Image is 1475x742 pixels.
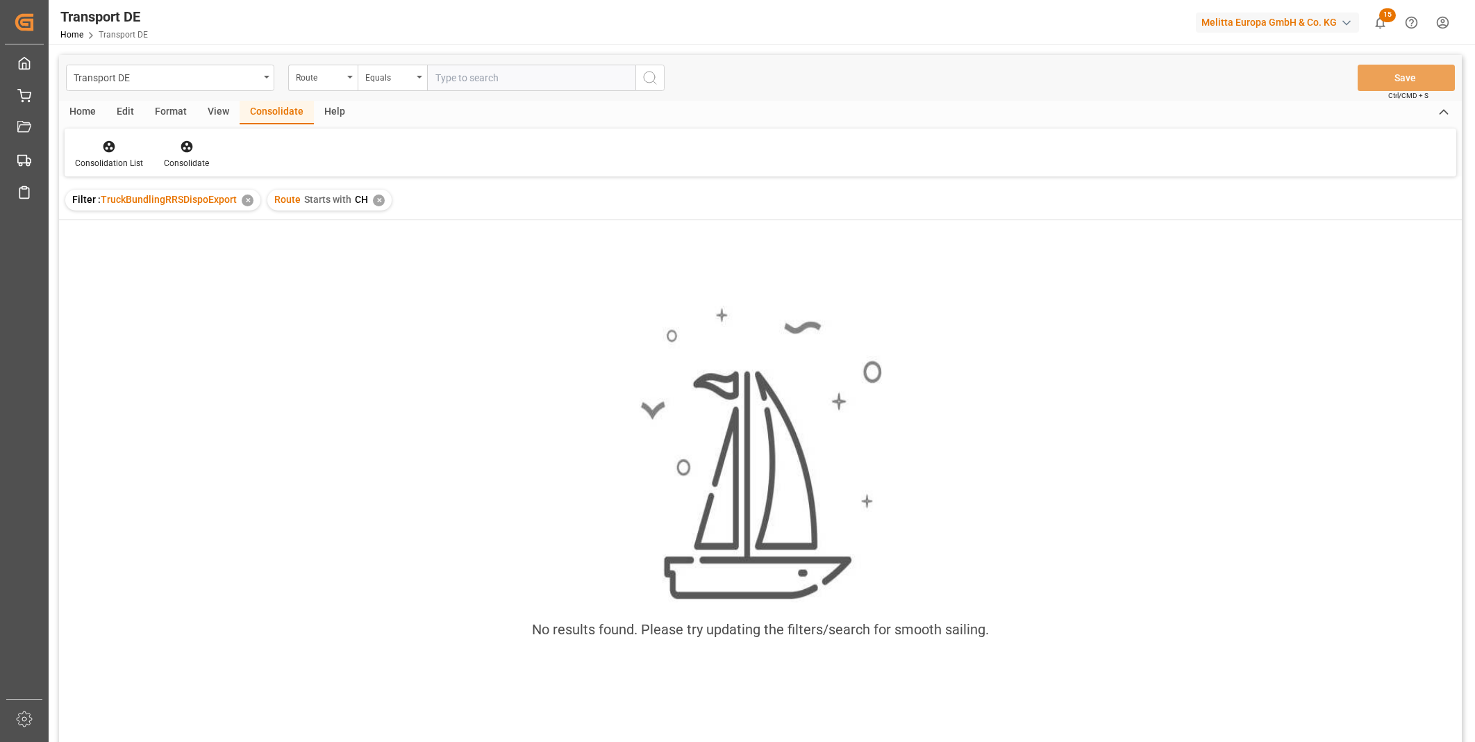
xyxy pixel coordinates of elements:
span: CH [355,194,368,205]
button: search button [635,65,665,91]
input: Type to search [427,65,635,91]
span: Route [274,194,301,205]
div: Format [144,101,197,124]
div: ✕ [242,195,253,206]
a: Home [60,30,83,40]
button: open menu [66,65,274,91]
div: View [197,101,240,124]
span: TruckBundlingRRSDispoExport [101,194,237,205]
img: smooth_sailing.jpeg [639,306,882,602]
div: Equals [365,68,412,84]
div: Transport DE [74,68,259,85]
div: Consolidate [164,157,209,170]
button: Help Center [1396,7,1427,38]
button: open menu [358,65,427,91]
div: Home [59,101,106,124]
div: No results found. Please try updating the filters/search for smooth sailing. [532,619,989,640]
button: Save [1358,65,1455,91]
span: 15 [1379,8,1396,22]
div: Route [296,68,343,84]
span: Ctrl/CMD + S [1388,90,1428,101]
div: ✕ [373,195,385,206]
div: Consolidate [240,101,314,124]
button: Melitta Europa GmbH & Co. KG [1196,9,1365,35]
button: open menu [288,65,358,91]
div: Edit [106,101,144,124]
div: Transport DE [60,6,148,27]
div: Consolidation List [75,157,143,170]
div: Help [314,101,356,124]
div: Melitta Europa GmbH & Co. KG [1196,13,1359,33]
button: show 15 new notifications [1365,7,1396,38]
span: Filter : [72,194,101,205]
span: Starts with [304,194,351,205]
